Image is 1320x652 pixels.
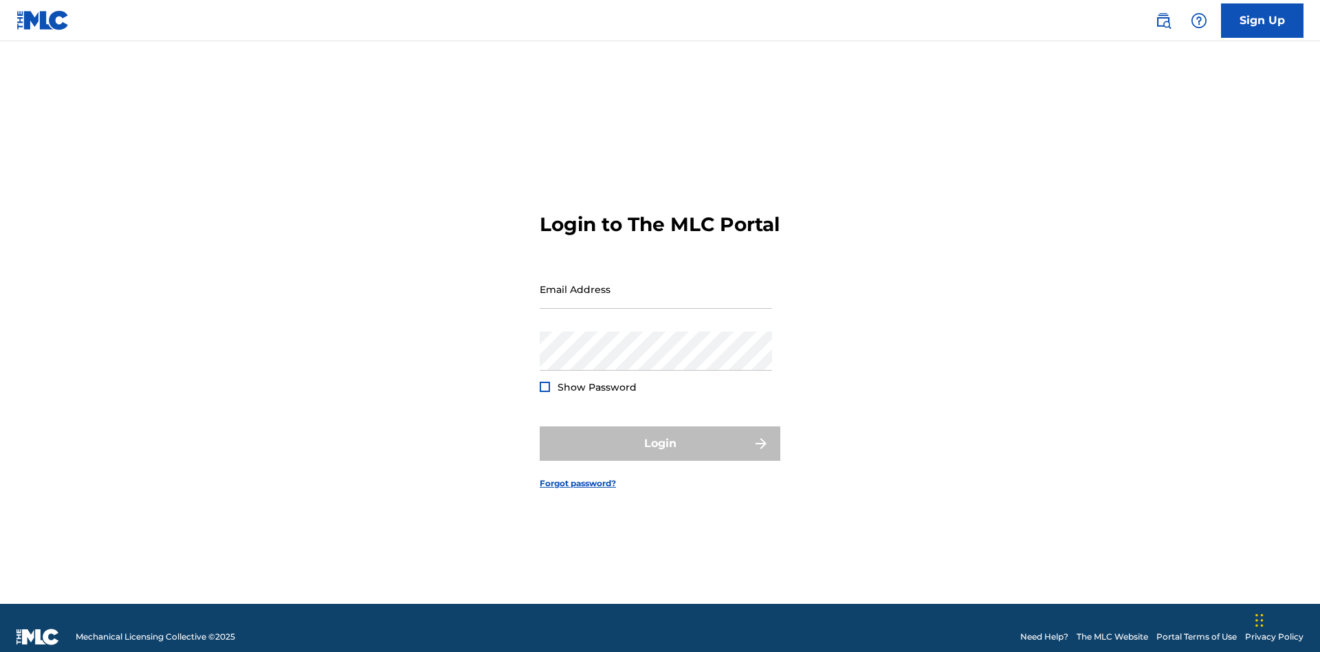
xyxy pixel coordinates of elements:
[1149,7,1177,34] a: Public Search
[540,477,616,490] a: Forgot password?
[558,381,637,393] span: Show Password
[540,213,780,237] h3: Login to The MLC Portal
[1020,631,1068,643] a: Need Help?
[1077,631,1148,643] a: The MLC Website
[1255,600,1264,641] div: Drag
[16,629,59,645] img: logo
[16,10,69,30] img: MLC Logo
[1191,12,1207,29] img: help
[1251,586,1320,652] iframe: Chat Widget
[1185,7,1213,34] div: Help
[76,631,235,643] span: Mechanical Licensing Collective © 2025
[1221,3,1303,38] a: Sign Up
[1245,631,1303,643] a: Privacy Policy
[1156,631,1237,643] a: Portal Terms of Use
[1155,12,1171,29] img: search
